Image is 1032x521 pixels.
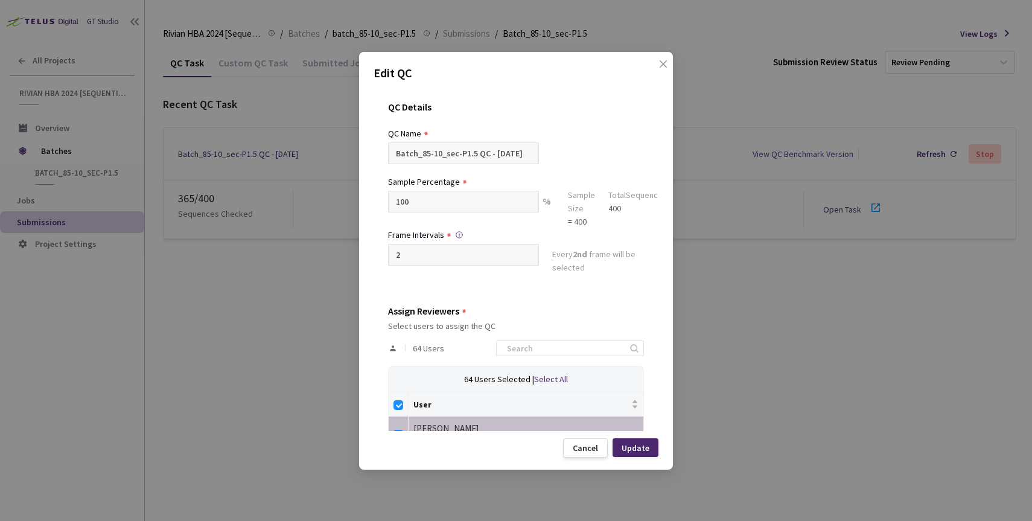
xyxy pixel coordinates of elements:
[388,191,539,213] input: e.g. 10
[374,64,658,82] p: Edit QC
[413,421,639,436] div: [PERSON_NAME]
[388,321,644,331] div: Select users to assign the QC
[552,248,644,276] div: Every frame will be selected
[608,202,667,215] div: 400
[409,392,644,417] th: User
[413,344,444,353] span: 64 Users
[464,374,534,385] span: 64 Users Selected |
[388,101,644,127] div: QC Details
[646,59,666,78] button: Close
[573,249,587,260] strong: 2nd
[500,341,628,356] input: Search
[413,399,629,409] span: User
[568,215,595,228] div: = 400
[622,443,649,452] div: Update
[568,188,595,215] div: Sample Size
[388,228,444,241] div: Frame Intervals
[388,127,421,140] div: QC Name
[573,443,598,453] div: Cancel
[388,244,539,266] input: Enter frame interval
[658,59,668,93] span: close
[539,191,555,228] div: %
[608,188,667,202] div: Total Sequences
[388,175,460,188] div: Sample Percentage
[534,374,568,385] span: Select All
[388,305,459,316] div: Assign Reviewers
